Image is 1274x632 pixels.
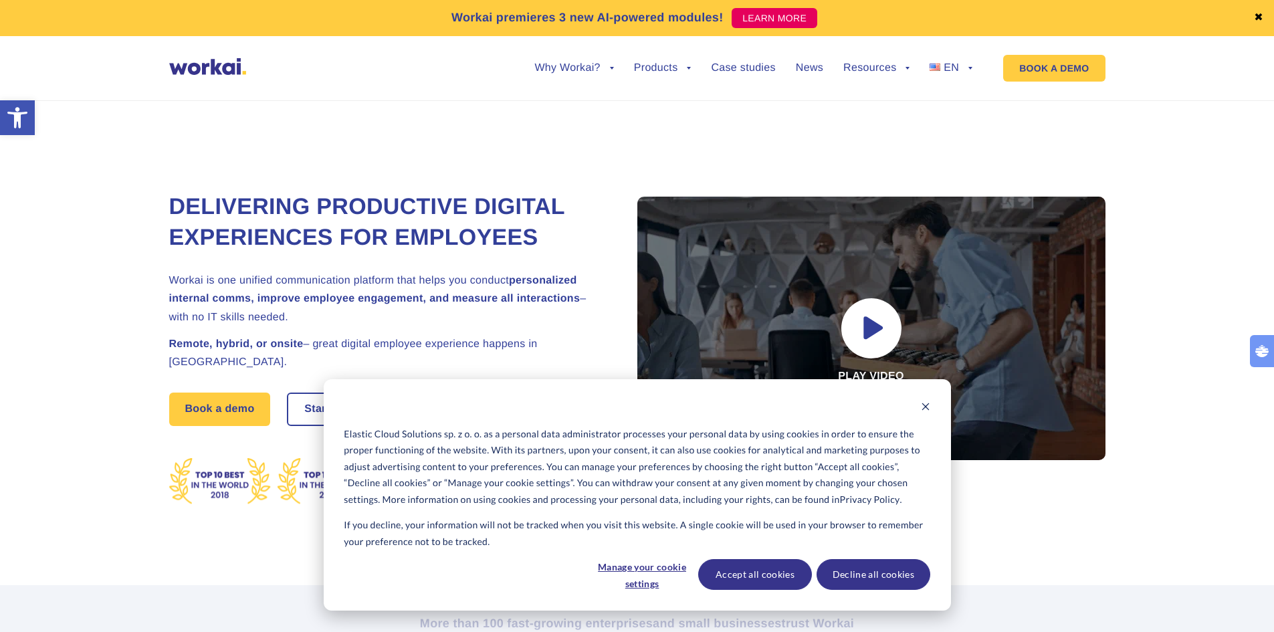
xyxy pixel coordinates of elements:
a: Resources [843,63,910,74]
p: Workai premieres 3 new AI-powered modules! [451,9,724,27]
a: Book a demo [169,393,271,426]
h2: Workai is one unified communication platform that helps you conduct – with no IT skills needed. [169,272,604,326]
a: Products [634,63,692,74]
div: Play video [637,197,1105,460]
a: Privacy Policy [840,492,900,508]
button: Dismiss cookie banner [921,400,930,417]
div: Cookie banner [324,379,951,611]
i: and small businesses [653,617,781,630]
h2: More than 100 fast-growing enterprises trust Workai [266,615,1008,631]
span: EN [944,62,959,74]
button: Decline all cookies [817,559,930,590]
p: If you decline, your information will not be tracked when you visit this website. A single cookie... [344,517,930,550]
a: Start free30-daytrial [288,394,432,425]
a: LEARN MORE [732,8,817,28]
h2: – great digital employee experience happens in [GEOGRAPHIC_DATA]. [169,335,604,371]
a: BOOK A DEMO [1003,55,1105,82]
p: Elastic Cloud Solutions sp. z o. o. as a personal data administrator processes your personal data... [344,426,930,508]
strong: Remote, hybrid, or onsite [169,338,304,350]
a: ✖ [1254,13,1263,23]
button: Manage your cookie settings [591,559,694,590]
h1: Delivering Productive Digital Experiences for Employees [169,192,604,253]
a: News [796,63,823,74]
button: Accept all cookies [698,559,812,590]
a: Case studies [711,63,775,74]
a: Why Workai? [534,63,613,74]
